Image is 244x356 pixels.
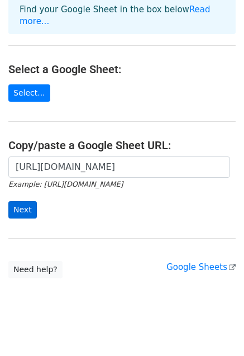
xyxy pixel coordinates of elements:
[188,302,244,356] iframe: Chat Widget
[20,4,224,27] p: Find your Google Sheet in the box below
[8,156,230,178] input: Paste your Google Sheet URL here
[8,84,50,102] a: Select...
[8,180,123,188] small: Example: [URL][DOMAIN_NAME]
[8,63,236,76] h4: Select a Google Sheet:
[20,4,210,26] a: Read more...
[8,201,37,219] input: Next
[8,261,63,278] a: Need help?
[8,139,236,152] h4: Copy/paste a Google Sheet URL:
[166,262,236,272] a: Google Sheets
